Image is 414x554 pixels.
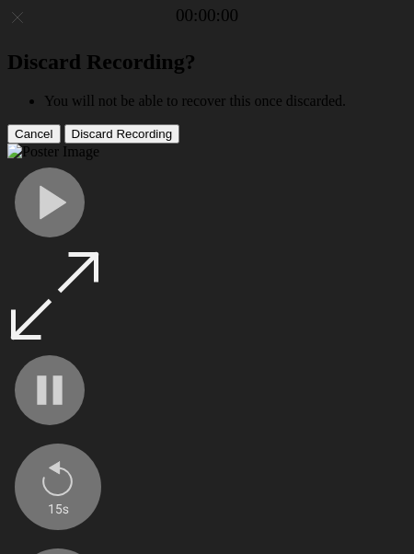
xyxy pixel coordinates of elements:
[7,50,407,75] h2: Discard Recording?
[44,93,407,110] li: You will not be able to recover this once discarded.
[7,124,61,144] button: Cancel
[64,124,180,144] button: Discard Recording
[7,144,99,160] img: Poster Image
[176,6,238,26] a: 00:00:00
